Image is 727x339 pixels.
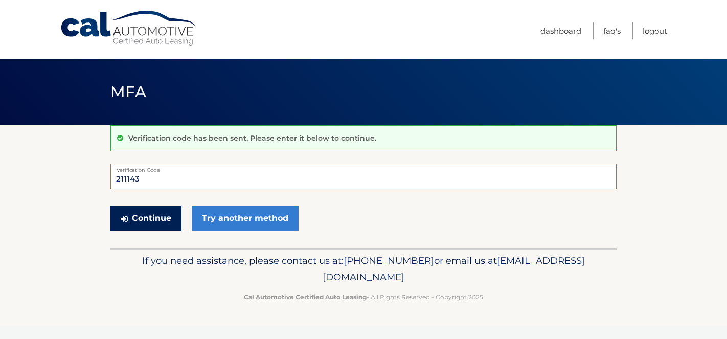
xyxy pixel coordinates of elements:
p: Verification code has been sent. Please enter it below to continue. [128,133,376,143]
label: Verification Code [110,164,617,172]
a: FAQ's [603,22,621,39]
button: Continue [110,206,181,231]
a: Dashboard [540,22,581,39]
span: [EMAIL_ADDRESS][DOMAIN_NAME] [323,255,585,283]
a: Try another method [192,206,299,231]
a: Logout [643,22,667,39]
p: If you need assistance, please contact us at: or email us at [117,253,610,285]
span: [PHONE_NUMBER] [344,255,434,266]
span: MFA [110,82,146,101]
p: - All Rights Reserved - Copyright 2025 [117,291,610,302]
input: Verification Code [110,164,617,189]
a: Cal Automotive [60,10,198,47]
strong: Cal Automotive Certified Auto Leasing [244,293,367,301]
